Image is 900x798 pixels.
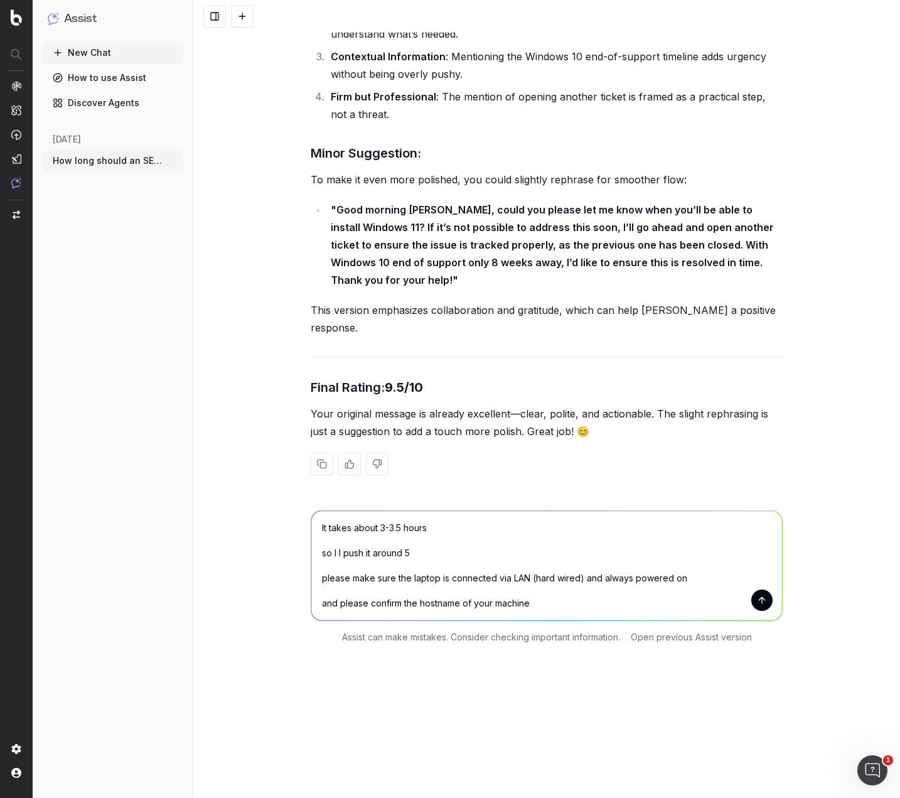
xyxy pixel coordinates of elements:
[311,143,783,163] h3: Minor Suggestion:
[48,13,59,24] img: Assist
[342,631,620,644] p: Assist can make mistakes. Consider checking important information.
[43,68,183,88] a: How to use Assist
[331,50,446,63] strong: Contextual Information
[311,171,783,188] p: To make it even more polished, you could slightly rephrase for smoother flow:
[11,768,21,778] img: My account
[331,90,436,103] strong: Firm but Professional
[11,178,21,188] img: Assist
[43,43,183,63] button: New Chat
[385,380,423,395] strong: 9.5/10
[11,129,21,140] img: Activation
[11,744,21,754] img: Setting
[13,210,20,219] img: Switch project
[48,10,178,28] button: Assist
[327,48,783,83] li: : Mentioning the Windows 10 end-of-support timeline adds urgency without being overly pushy.
[631,631,752,644] a: Open previous Assist version
[53,154,163,167] span: How long should an SEO meta title be cha
[53,133,81,146] span: [DATE]
[311,301,783,337] p: This version emphasizes collaboration and gratitude, which can help [PERSON_NAME] a positive resp...
[43,151,183,171] button: How long should an SEO meta title be cha
[327,88,783,123] li: : The mention of opening another ticket is framed as a practical step, not a threat.
[11,154,21,164] img: Studio
[11,81,21,91] img: Analytics
[331,203,776,286] strong: "Good morning [PERSON_NAME], could you please let me know when you’ll be able to install Windows ...
[64,10,97,28] h1: Assist
[883,755,893,765] span: 1
[43,93,183,113] a: Discover Agents
[857,755,887,785] iframe: Intercom live chat
[311,377,783,397] h3: Final Rating:
[311,511,782,620] textarea: Hi Callum Abhi from HNIT Reg: Windows 11 upgrade Hi [PERSON_NAME], sorry for the missed call, how...
[311,405,783,440] p: Your original message is already excellent—clear, polite, and actionable. The slight rephrasing i...
[11,105,21,116] img: Intelligence
[11,9,22,26] img: Botify logo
